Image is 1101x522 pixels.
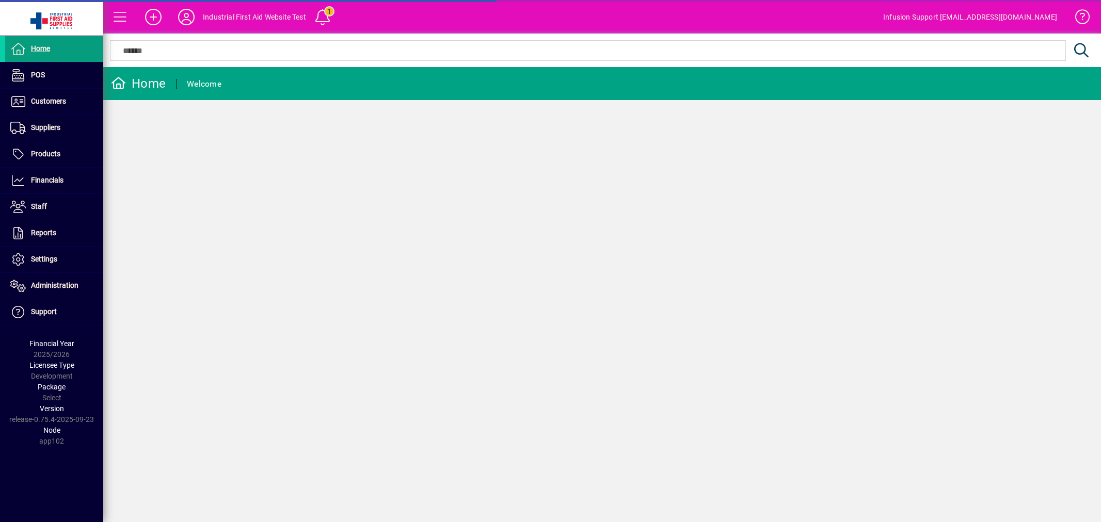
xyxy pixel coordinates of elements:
span: Customers [31,97,66,105]
a: Financials [5,168,103,193]
span: Node [43,426,60,434]
span: Staff [31,202,47,210]
span: Licensee Type [29,361,74,369]
span: Financials [31,176,63,184]
span: Version [40,404,64,413]
a: Settings [5,247,103,272]
div: Home [111,75,166,92]
span: Administration [31,281,78,289]
a: Suppliers [5,115,103,141]
span: Financial Year [29,339,74,348]
span: POS [31,71,45,79]
span: Products [31,150,60,158]
button: Add [137,8,170,26]
span: Home [31,44,50,53]
span: Suppliers [31,123,60,132]
a: POS [5,62,103,88]
div: Infusion Support [EMAIL_ADDRESS][DOMAIN_NAME] [883,9,1057,25]
span: Package [38,383,66,391]
a: Customers [5,89,103,115]
span: Reports [31,229,56,237]
span: Support [31,307,57,316]
button: Profile [170,8,203,26]
a: Administration [5,273,103,299]
a: Support [5,299,103,325]
a: Products [5,141,103,167]
a: Staff [5,194,103,220]
div: Welcome [187,76,221,92]
a: Reports [5,220,103,246]
a: Knowledge Base [1067,2,1088,36]
span: Settings [31,255,57,263]
div: Industrial First Aid Website Test [203,9,306,25]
